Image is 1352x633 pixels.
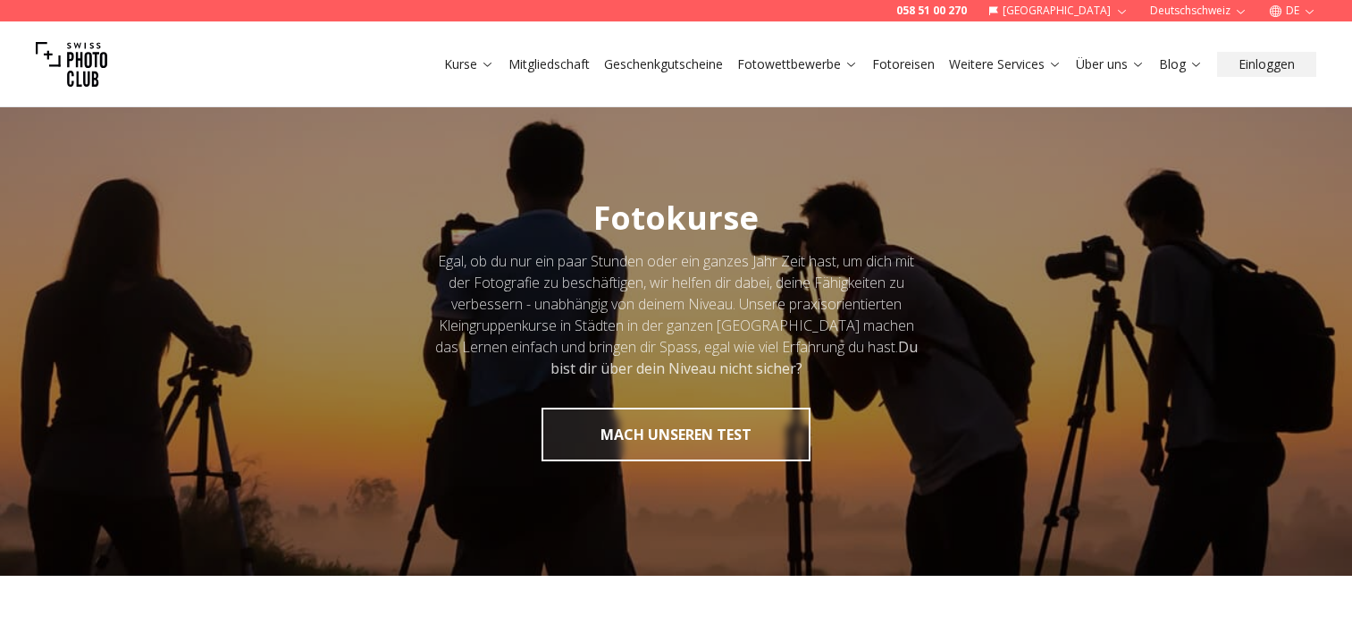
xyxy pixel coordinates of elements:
button: Kurse [437,52,501,77]
img: Swiss photo club [36,29,107,100]
button: Fotoreisen [865,52,942,77]
a: Weitere Services [949,55,1062,73]
button: Geschenkgutscheine [597,52,730,77]
button: MACH UNSEREN TEST [542,408,810,461]
div: Egal, ob du nur ein paar Stunden oder ein ganzes Jahr Zeit hast, um dich mit der Fotografie zu be... [433,250,920,379]
a: Kurse [444,55,494,73]
button: Fotowettbewerbe [730,52,865,77]
a: Über uns [1076,55,1145,73]
a: Geschenkgutscheine [604,55,723,73]
button: Mitgliedschaft [501,52,597,77]
a: Blog [1159,55,1203,73]
a: Mitgliedschaft [508,55,590,73]
a: Fotoreisen [872,55,935,73]
button: Über uns [1069,52,1152,77]
button: Blog [1152,52,1210,77]
span: Fotokurse [593,196,759,240]
button: Einloggen [1217,52,1316,77]
a: Fotowettbewerbe [737,55,858,73]
button: Weitere Services [942,52,1069,77]
a: 058 51 00 270 [896,4,967,18]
